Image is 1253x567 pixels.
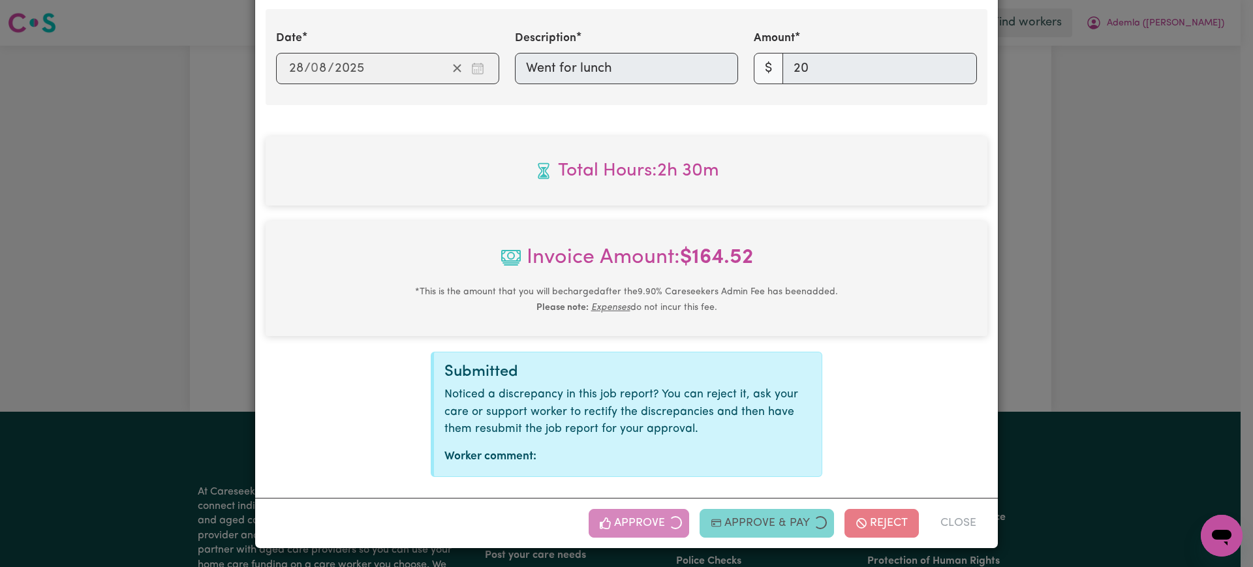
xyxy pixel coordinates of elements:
button: Enter the date of expense [467,59,488,78]
label: Amount [754,30,795,47]
strong: Worker comment: [444,451,536,462]
p: Noticed a discrepancy in this job report? You can reject it, ask your care or support worker to r... [444,386,811,438]
b: Please note: [536,303,589,313]
span: Submitted [444,364,518,380]
span: 0 [311,62,318,75]
button: Clear date [447,59,467,78]
u: Expenses [591,303,630,313]
span: / [328,61,334,76]
small: This is the amount that you will be charged after the 9.90 % Careseekers Admin Fee has been added... [415,287,838,313]
input: -- [288,59,304,78]
label: Description [515,30,576,47]
span: $ [754,53,783,84]
input: ---- [334,59,365,78]
input: -- [311,59,328,78]
span: / [304,61,311,76]
input: Went for lunch [515,53,738,84]
b: $ 164.52 [680,247,753,268]
span: Total hours worked: 2 hours 30 minutes [276,157,977,185]
label: Date [276,30,302,47]
iframe: Button to launch messaging window [1201,515,1243,557]
span: Invoice Amount: [276,242,977,284]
